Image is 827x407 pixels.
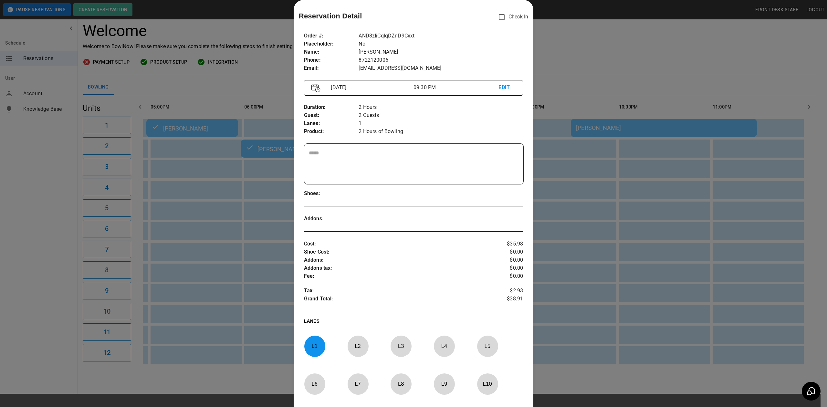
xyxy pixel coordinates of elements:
[359,111,523,120] p: 2 Guests
[487,256,523,264] p: $0.00
[434,376,455,391] p: L 9
[477,339,498,354] p: L 5
[359,56,523,64] p: 8722120006
[304,64,359,72] p: Email :
[311,84,320,92] img: Vector
[304,120,359,128] p: Lanes :
[495,10,528,24] p: Check In
[487,264,523,272] p: $0.00
[304,215,359,223] p: Addons :
[304,272,487,280] p: Fee :
[359,32,523,40] p: AND8zIiCqlqDZnD9Cxxt
[498,84,516,92] p: EDIT
[304,339,325,354] p: L 1
[487,287,523,295] p: $2.93
[299,11,362,21] p: Reservation Detail
[487,248,523,256] p: $0.00
[359,64,523,72] p: [EMAIL_ADDRESS][DOMAIN_NAME]
[413,84,498,91] p: 09:30 PM
[304,40,359,48] p: Placeholder :
[304,295,487,305] p: Grand Total :
[477,376,498,391] p: L 10
[487,272,523,280] p: $0.00
[359,103,523,111] p: 2 Hours
[304,287,487,295] p: Tax :
[434,339,455,354] p: L 4
[347,376,369,391] p: L 7
[487,295,523,305] p: $38.91
[304,318,523,327] p: LANES
[304,376,325,391] p: L 6
[359,120,523,128] p: 1
[304,48,359,56] p: Name :
[487,240,523,248] p: $35.98
[304,264,487,272] p: Addons tax :
[304,103,359,111] p: Duration :
[304,248,487,256] p: Shoe Cost :
[359,128,523,136] p: 2 Hours of Bowling
[304,56,359,64] p: Phone :
[304,240,487,248] p: Cost :
[359,48,523,56] p: [PERSON_NAME]
[359,40,523,48] p: No
[304,32,359,40] p: Order # :
[304,111,359,120] p: Guest :
[390,376,412,391] p: L 8
[304,190,359,198] p: Shoes :
[328,84,413,91] p: [DATE]
[304,128,359,136] p: Product :
[390,339,412,354] p: L 3
[347,339,369,354] p: L 2
[304,256,487,264] p: Addons :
